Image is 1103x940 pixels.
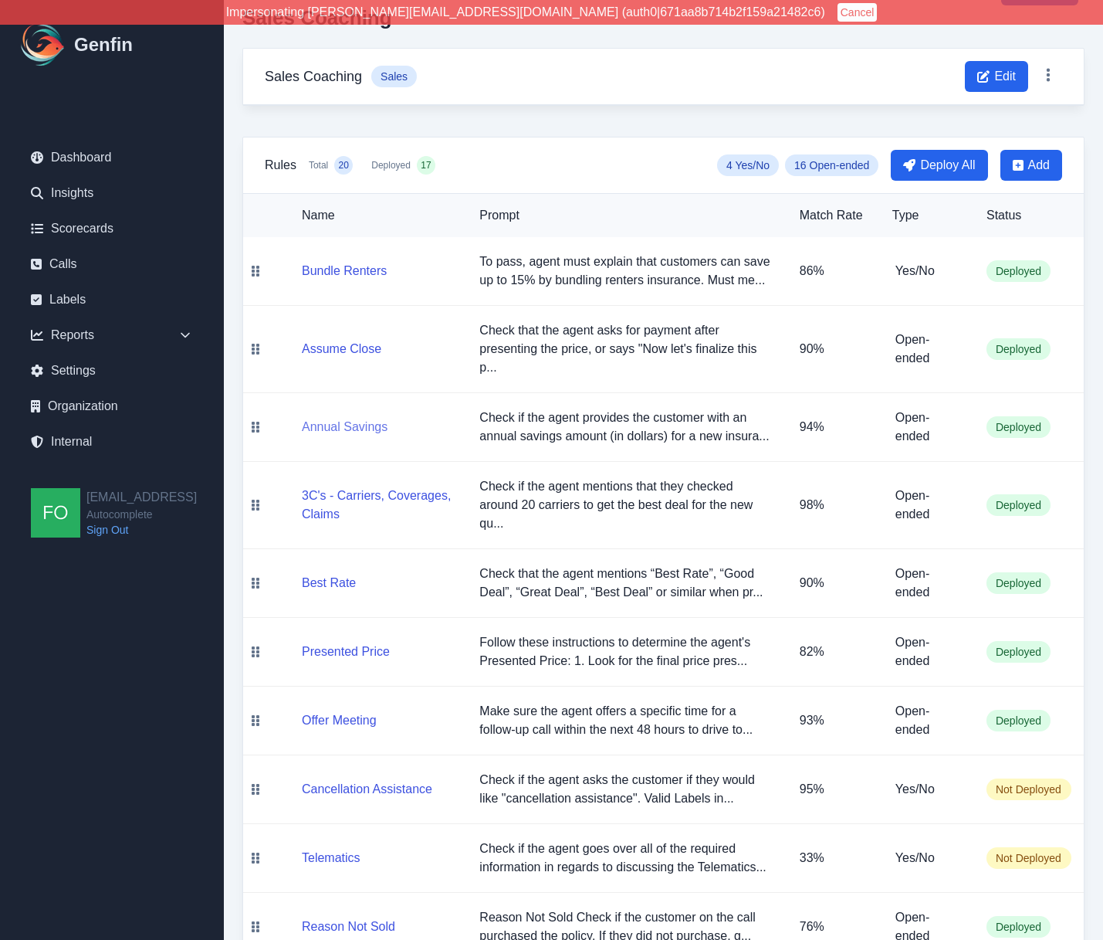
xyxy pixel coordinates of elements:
a: Dashboard [19,142,205,173]
button: Reason Not Sold [302,918,395,936]
button: Add [1000,150,1062,181]
p: Check if the agent goes over all of the required information in regards to discussing the Telemat... [479,840,774,877]
h3: Rules [265,156,296,175]
th: Prompt [467,194,787,237]
p: To pass, agent must explain that customers can save up to 15% by bundling renters insurance. Must... [479,253,774,290]
th: Status [974,194,1084,237]
span: Not Deployed [986,779,1071,800]
th: Name [268,194,467,237]
p: 95% [800,780,868,799]
h1: Genfin [74,32,133,57]
button: Cancel [837,3,878,22]
p: Check if the agent mentions that they checked around 20 carriers to get the best deal for the new... [479,477,774,533]
span: Deployed [986,494,1051,516]
button: Edit [965,61,1028,92]
button: Annual Savings [302,418,387,436]
h5: Open-ended [895,565,962,602]
p: 93% [800,711,868,730]
span: Autocomplete [86,507,197,522]
h5: Yes/No [895,780,962,799]
h5: Yes/No [895,262,962,280]
h5: Open-ended [895,702,962,739]
img: Logo [19,20,68,70]
a: Best Rate [302,576,356,589]
span: Deploy All [920,156,975,175]
span: 4 Yes/No [717,154,779,176]
p: 82% [800,643,868,661]
button: Assume Close [302,340,381,358]
p: 33% [800,849,868,867]
a: Settings [19,355,205,386]
th: Type [880,194,974,237]
a: Annual Savings [302,420,387,433]
button: Bundle Renters [302,262,387,280]
span: Add [1028,156,1050,175]
a: Scorecards [19,213,205,244]
a: Cancellation Assistance [302,782,432,796]
span: Deployed [371,159,411,171]
span: 17 [421,159,431,171]
p: Check that the agent asks for payment after presenting the price, or says "Now let's finalize thi... [479,321,774,377]
span: Deployed [986,416,1051,438]
h5: Open-ended [895,633,962,670]
h5: Yes/No [895,849,962,867]
p: Check that the agent mentions “Best Rate”, “Good Deal”, “Great Deal”, “Best Deal” or similar when... [479,565,774,602]
span: Edit [994,67,1016,86]
button: Presented Price [302,643,390,661]
a: Assume Close [302,342,381,355]
a: Calls [19,249,205,280]
th: Match Rate [787,194,880,237]
span: 16 Open-ended [785,154,878,176]
h2: [EMAIL_ADDRESS] [86,488,197,507]
button: Deploy All [891,150,987,181]
a: Presented Price [302,645,390,658]
span: Sales [371,66,417,87]
a: Insights [19,178,205,209]
button: Cancellation Assistance [302,780,432,799]
a: 3C's - Carriers, Coverages, Claims [302,507,455,521]
a: Sign Out [86,522,197,538]
span: Deployed [986,260,1051,282]
p: 90% [800,340,868,358]
span: Deployed [986,572,1051,594]
button: Offer Meeting [302,711,377,730]
h5: Open-ended [895,409,962,446]
h5: Open-ended [895,487,962,524]
p: Make sure the agent offers a specific time for a follow-up call within the next 48 hours to drive... [479,702,774,739]
span: Not Deployed [986,847,1071,869]
p: 76% [800,918,868,936]
a: Organization [19,391,205,422]
span: Deployed [986,710,1051,731]
span: Deployed [986,338,1051,360]
p: 94% [800,418,868,436]
span: Total [309,159,328,171]
button: 3C's - Carriers, Coverages, Claims [302,487,455,524]
a: Labels [19,284,205,315]
span: Deployed [986,916,1051,938]
img: founders@genfin.ai [31,488,80,538]
span: Deployed [986,641,1051,663]
p: Check if the agent provides the customer with an annual savings amount (in dollars) for a new ins... [479,409,774,446]
p: Check if the agent asks the customer if they would like "cancellation assistance". Valid Labels i... [479,771,774,808]
a: Reason Not Sold [302,920,395,933]
button: Telematics [302,849,360,867]
a: Offer Meeting [302,714,377,727]
a: Internal [19,426,205,457]
div: Reports [19,320,205,351]
p: 98% [800,496,868,514]
h5: Open-ended [895,331,962,368]
a: Telematics [302,851,360,864]
h3: Sales Coaching [265,66,362,87]
p: Follow these instructions to determine the agent's Presented Price: 1. Look for the final price p... [479,633,774,670]
a: Bundle Renters [302,264,387,277]
p: 86% [800,262,868,280]
button: Best Rate [302,574,356,592]
span: 20 [339,159,349,171]
p: 90% [800,574,868,592]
